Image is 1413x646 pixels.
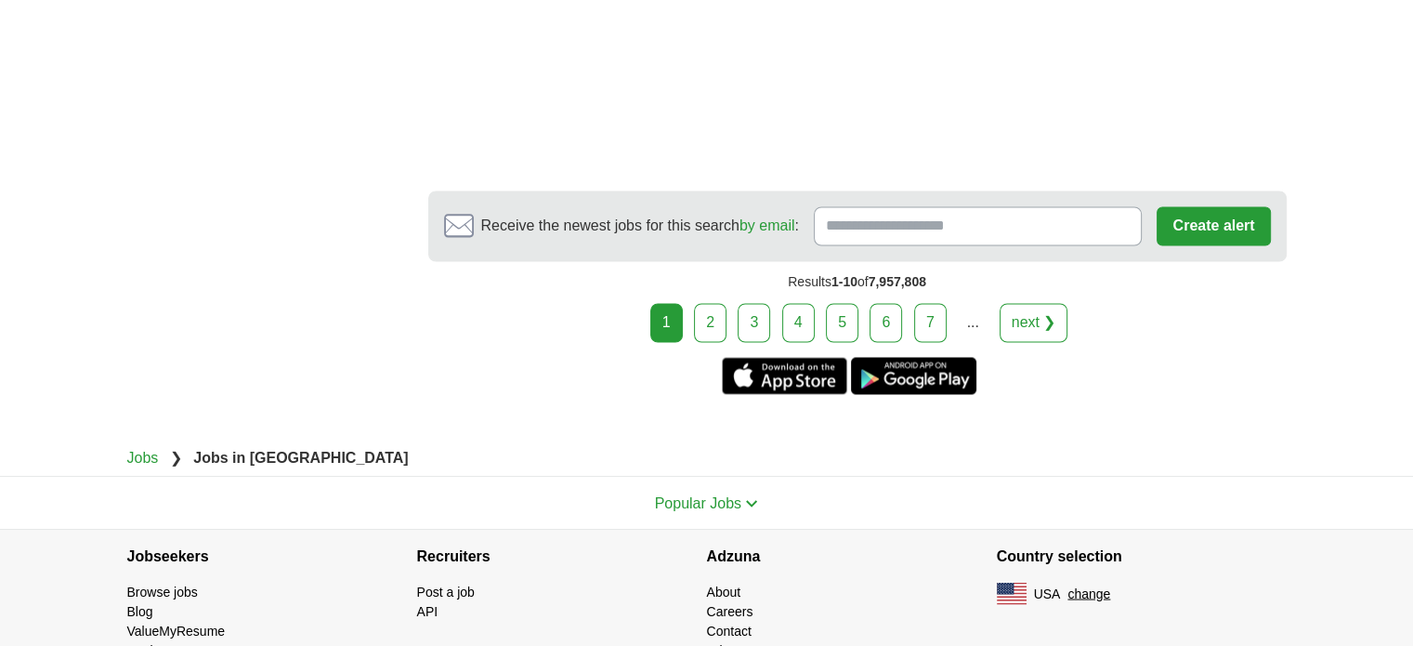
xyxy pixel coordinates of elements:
div: 1 [650,303,683,342]
span: 7,957,808 [869,274,926,289]
span: ❯ [170,449,182,465]
a: Contact [707,623,752,638]
a: Blog [127,603,153,618]
a: 4 [782,303,815,342]
span: 1-10 [831,274,857,289]
a: Get the Android app [851,357,976,394]
div: Results of [428,261,1287,303]
button: Create alert [1157,206,1270,245]
span: Receive the newest jobs for this search : [481,215,799,237]
a: About [707,584,741,599]
a: ValueMyResume [127,623,226,638]
a: 3 [738,303,770,342]
div: ... [954,304,991,341]
a: Jobs [127,449,159,465]
a: 7 [914,303,947,342]
a: API [417,603,438,618]
a: Browse jobs [127,584,198,599]
a: Get the iPhone app [722,357,847,394]
button: change [1067,584,1110,603]
a: Post a job [417,584,475,599]
span: Popular Jobs [655,494,741,510]
h4: Country selection [997,530,1287,582]
img: US flag [997,582,1027,604]
a: next ❯ [1000,303,1068,342]
strong: Jobs in [GEOGRAPHIC_DATA] [193,449,408,465]
a: 6 [870,303,902,342]
a: 5 [826,303,858,342]
a: by email [739,218,795,233]
span: USA [1034,584,1061,603]
img: toggle icon [745,499,758,508]
a: Careers [707,603,753,618]
a: 2 [694,303,726,342]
